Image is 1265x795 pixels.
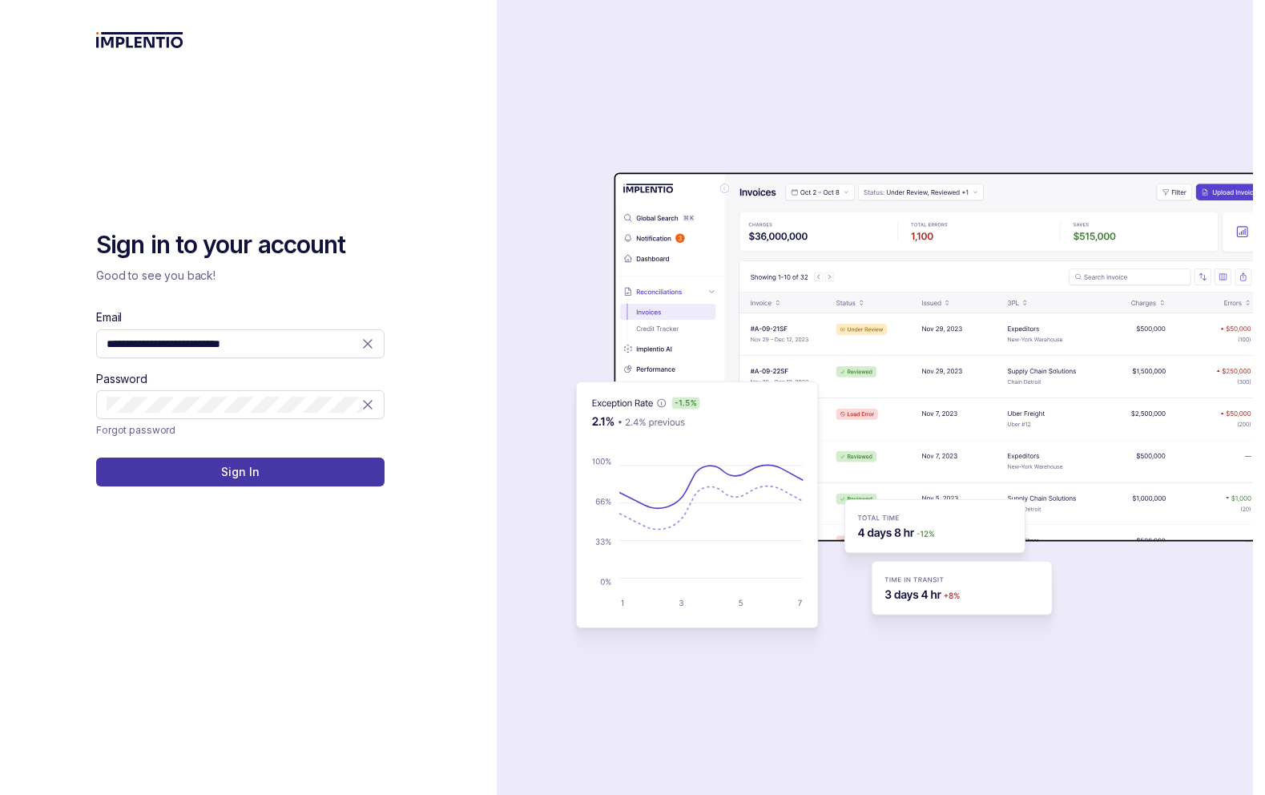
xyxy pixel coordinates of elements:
h2: Sign in to your account [96,229,385,261]
img: logo [96,32,183,48]
button: Sign In [96,458,385,486]
p: Good to see you back! [96,268,385,284]
label: Password [96,371,147,387]
a: Link Forgot password [96,422,175,438]
label: Email [96,309,122,325]
p: Sign In [221,464,259,480]
p: Forgot password [96,422,175,438]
